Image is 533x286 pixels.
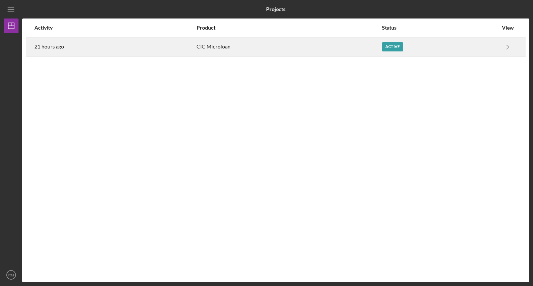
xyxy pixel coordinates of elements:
div: Active [382,42,403,51]
div: View [499,25,517,31]
b: Projects [266,6,285,12]
text: RM [9,273,14,277]
div: Product [197,25,382,31]
time: 2025-09-22 18:44 [34,44,64,50]
button: RM [4,268,19,282]
div: Activity [34,25,196,31]
div: Status [382,25,498,31]
div: CIC Microloan [197,38,382,56]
